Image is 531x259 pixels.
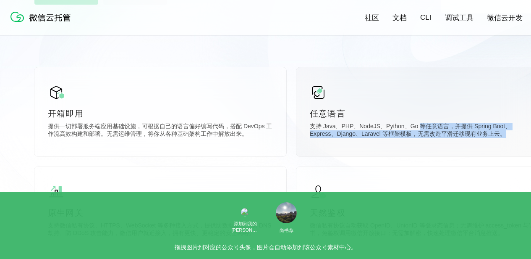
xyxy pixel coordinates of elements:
a: 微信云托管 [9,19,76,26]
p: 提供一切部署服务端应用基础设施，可根据自己的语言偏好编写代码，搭配 DevOps 工作流高效构建和部署。无需运维管理，将你从各种基础架构工作中解放出来。 [48,123,273,140]
a: 社区 [365,13,379,23]
p: 开箱即用 [48,108,273,119]
a: CLI [420,13,431,22]
a: 调试工具 [445,13,473,23]
img: 微信云托管 [9,8,76,25]
a: 文档 [392,13,407,23]
a: 微信云开发 [487,13,523,23]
